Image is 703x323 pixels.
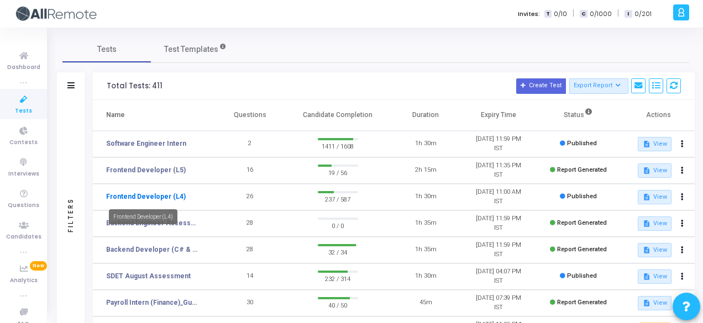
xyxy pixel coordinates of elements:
button: View [638,190,671,204]
td: [DATE] 11:00 AM IST [462,184,535,210]
td: 1h 35m [389,210,462,237]
td: 1h 30m [389,263,462,290]
span: I [625,10,632,18]
button: View [638,163,671,178]
td: 1h 30m [389,184,462,210]
a: Frontend Developer (L4) [106,192,186,202]
th: Name [93,100,214,131]
span: 19 / 56 [318,167,358,178]
span: | [617,8,619,19]
mat-icon: description [642,140,650,148]
span: 0/1000 [590,9,612,19]
button: Create Test [516,78,566,94]
td: [DATE] 11:59 PM IST [462,131,535,157]
td: [DATE] 04:07 PM IST [462,263,535,290]
span: Analytics [10,276,38,285]
td: 28 [214,210,287,237]
button: View [638,216,671,231]
span: 0/201 [634,9,652,19]
mat-icon: description [642,273,650,280]
th: Status [534,100,622,131]
span: Interviews [8,170,39,179]
span: Report Generated [557,166,607,173]
span: Dashboard [7,63,40,72]
span: 40 / 50 [318,299,358,310]
button: View [638,269,671,284]
span: 232 / 314 [318,273,358,284]
th: Candidate Completion [286,100,389,131]
td: 1h 30m [389,131,462,157]
span: 0/10 [554,9,567,19]
mat-icon: description [642,246,650,254]
td: 2 [214,131,287,157]
td: 28 [214,237,287,263]
span: Contests [9,138,38,147]
span: | [573,8,574,19]
div: Filters [66,154,76,276]
td: 2h 15m [389,157,462,184]
img: logo [14,3,97,25]
button: View [638,243,671,257]
td: 30 [214,290,287,316]
span: Report Generated [557,299,607,306]
td: 1h 35m [389,237,462,263]
th: Expiry Time [462,100,535,131]
span: Published [567,272,597,279]
th: Actions [622,100,695,131]
a: Backend Developer (C# & .Net) [106,245,198,255]
button: Export Report [569,78,628,94]
mat-icon: description [642,193,650,201]
span: Tests [15,107,32,116]
button: View [638,137,671,151]
mat-icon: description [642,220,650,227]
td: [DATE] 07:39 PM IST [462,290,535,316]
td: [DATE] 11:59 PM IST [462,237,535,263]
span: Published [567,193,597,200]
span: 237 / 587 [318,193,358,204]
td: 26 [214,184,287,210]
span: C [580,10,587,18]
span: Test Templates [164,44,218,55]
th: Questions [214,100,287,131]
span: 32 / 34 [318,246,358,257]
span: Published [567,140,597,147]
td: [DATE] 11:59 PM IST [462,210,535,237]
a: Software Engineer Intern [106,139,186,149]
div: Frontend Developer (L4) [109,209,177,224]
td: 14 [214,263,287,290]
th: Duration [389,100,462,131]
button: View [638,296,671,310]
span: Tests [97,44,117,55]
a: SDET August Assessment [106,271,191,281]
a: Frontend Developer (L5) [106,165,186,175]
mat-icon: description [642,299,650,307]
span: Report Generated [557,219,607,226]
span: New [30,261,47,271]
td: 16 [214,157,287,184]
td: [DATE] 11:35 PM IST [462,157,535,184]
td: 45m [389,290,462,316]
span: Questions [8,201,39,210]
mat-icon: description [642,167,650,174]
span: Report Generated [557,246,607,253]
label: Invites: [518,9,540,19]
span: T [544,10,552,18]
span: 1411 / 1608 [318,140,358,151]
div: Total Tests: 411 [107,82,162,91]
a: Payroll Intern (Finance)_Gurugram_Campus [106,298,198,308]
span: Candidates [6,232,41,242]
span: 0 / 0 [318,220,358,231]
